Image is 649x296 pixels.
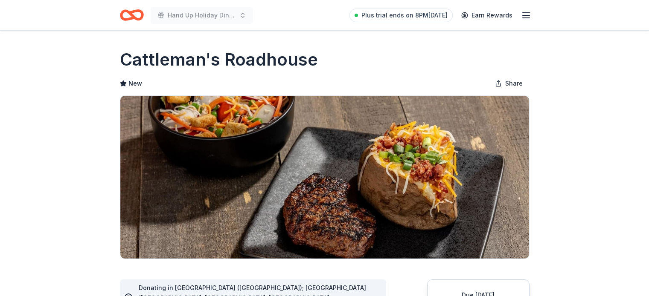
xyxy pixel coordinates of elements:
[488,75,530,92] button: Share
[120,5,144,25] a: Home
[361,10,448,20] span: Plus trial ends on 8PM[DATE]
[456,8,518,23] a: Earn Rewards
[120,96,529,259] img: Image for Cattleman's Roadhouse
[120,48,318,72] h1: Cattleman's Roadhouse
[128,78,142,89] span: New
[151,7,253,24] button: Hand Up Holiday Dinner and Auction
[168,10,236,20] span: Hand Up Holiday Dinner and Auction
[349,9,453,22] a: Plus trial ends on 8PM[DATE]
[505,78,523,89] span: Share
